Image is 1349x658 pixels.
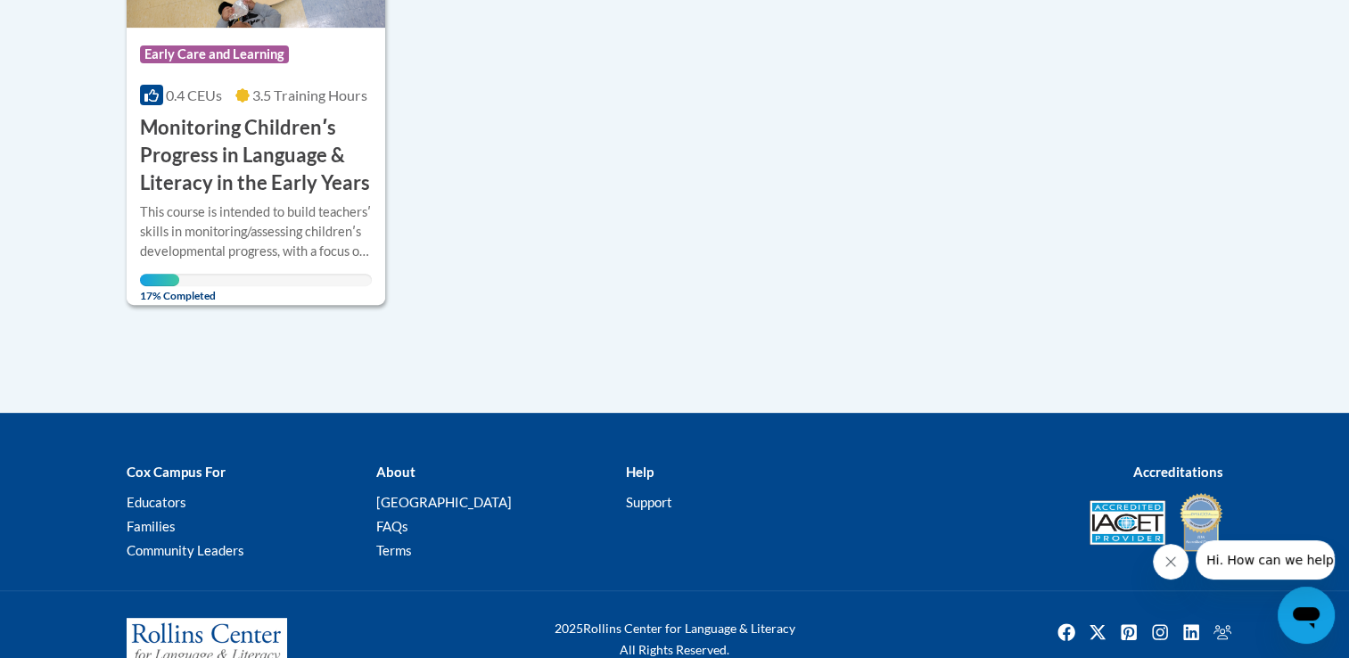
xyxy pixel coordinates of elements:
[1090,500,1165,545] img: Accredited IACET® Provider
[555,621,583,636] span: 2025
[1278,587,1335,644] iframe: Button to launch messaging window
[625,464,653,480] b: Help
[625,494,671,510] a: Support
[127,494,186,510] a: Educators
[1083,618,1112,646] a: Twitter
[127,518,176,534] a: Families
[1177,618,1205,646] img: LinkedIn icon
[1153,544,1189,580] iframe: Close message
[1052,618,1081,646] img: Facebook icon
[127,542,244,558] a: Community Leaders
[1208,618,1237,646] a: Facebook Group
[166,86,222,103] span: 0.4 CEUs
[1179,491,1223,554] img: IDA® Accredited
[375,494,511,510] a: [GEOGRAPHIC_DATA]
[140,274,179,302] span: 17% Completed
[1208,618,1237,646] img: Facebook group icon
[1115,618,1143,646] img: Pinterest icon
[140,45,289,63] span: Early Care and Learning
[140,114,373,196] h3: Monitoring Childrenʹs Progress in Language & Literacy in the Early Years
[1146,618,1174,646] a: Instagram
[1177,618,1205,646] a: Linkedin
[375,464,415,480] b: About
[375,518,407,534] a: FAQs
[1196,540,1335,580] iframe: Message from company
[1146,618,1174,646] img: Instagram icon
[11,12,144,27] span: Hi. How can we help?
[1133,464,1223,480] b: Accreditations
[1115,618,1143,646] a: Pinterest
[1052,618,1081,646] a: Facebook
[140,202,373,261] div: This course is intended to build teachersʹ skills in monitoring/assessing childrenʹs developmenta...
[375,542,411,558] a: Terms
[252,86,367,103] span: 3.5 Training Hours
[140,274,179,286] div: Your progress
[127,464,226,480] b: Cox Campus For
[1083,618,1112,646] img: Twitter icon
